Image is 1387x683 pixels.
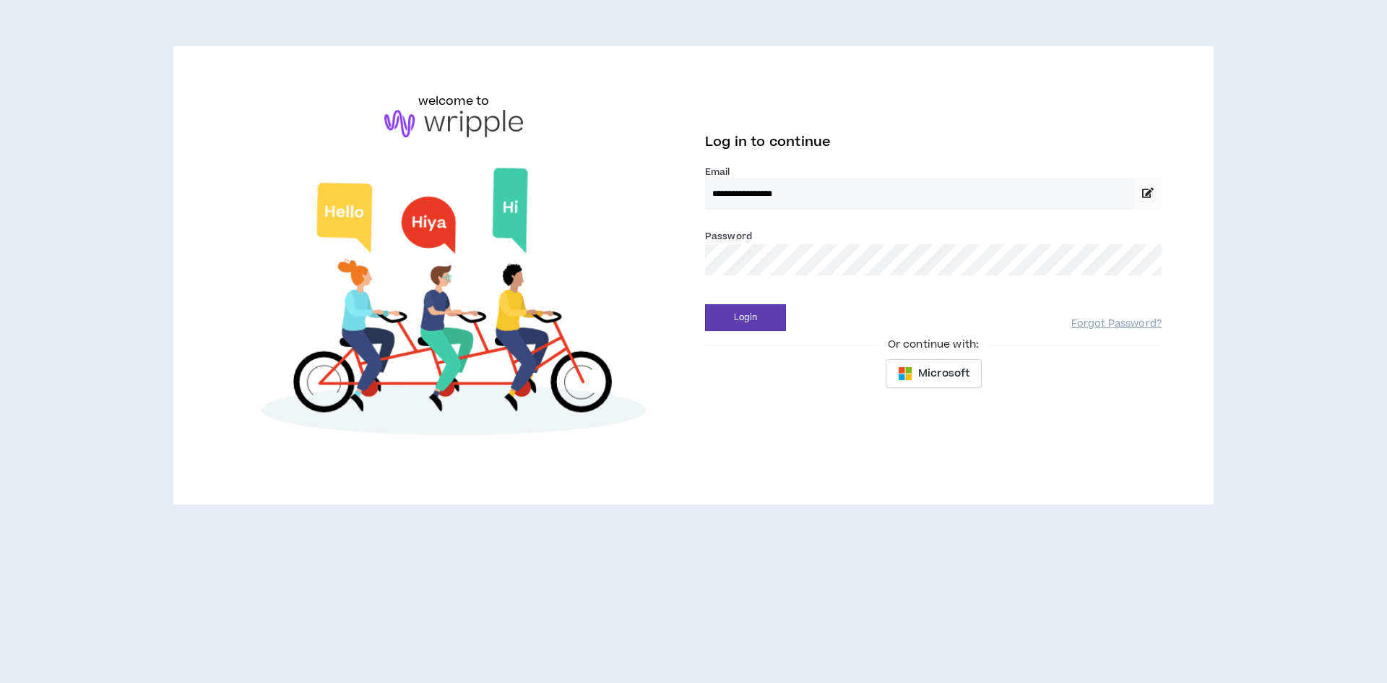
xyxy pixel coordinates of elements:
[705,166,1162,179] label: Email
[918,366,969,382] span: Microsoft
[384,110,523,137] img: logo-brand.png
[705,133,831,151] span: Log in to continue
[878,337,989,353] span: Or continue with:
[1071,317,1162,331] a: Forgot Password?
[418,93,490,110] h6: welcome to
[705,304,786,331] button: Login
[225,152,682,458] img: Welcome to Wripple
[886,359,982,388] button: Microsoft
[705,230,752,243] label: Password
